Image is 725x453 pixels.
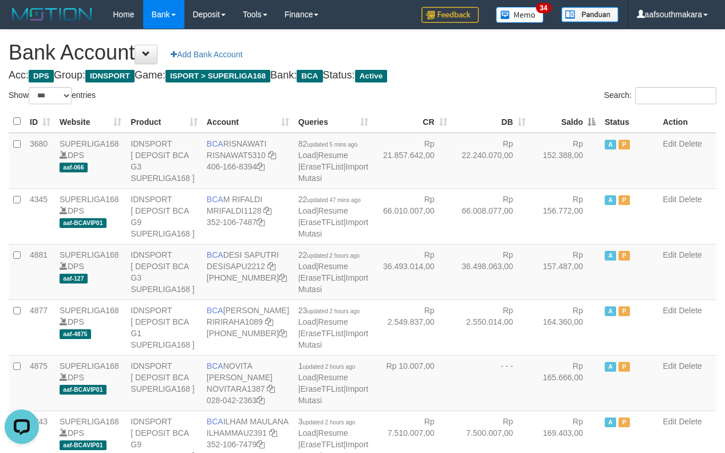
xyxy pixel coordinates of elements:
a: Load [298,262,316,271]
td: 4881 [25,244,55,300]
a: Resume [318,206,348,215]
label: Search: [604,87,716,104]
td: IDNSPORT [ DEPOSIT BCA G1 SUPERLIGA168 ] [126,300,202,355]
span: 22 [298,250,360,259]
a: Edit [663,417,676,426]
span: updated 2 hours ago [307,308,360,314]
span: updated 2 hours ago [307,253,360,259]
th: Status [600,111,658,133]
span: aaf-BCAVIP01 [60,385,107,395]
a: Copy 4062281611 to clipboard [279,329,287,338]
a: Delete [679,361,702,371]
span: updated 5 mins ago [307,141,357,148]
a: RISNAWAT5310 [207,151,266,160]
th: ID: activate to sort column ascending [25,111,55,133]
td: Rp 164.360,00 [530,300,600,355]
td: [PERSON_NAME] [PHONE_NUMBER] [202,300,294,355]
span: | | | [298,361,368,405]
td: DPS [55,355,126,411]
td: 3680 [25,133,55,189]
td: Rp 152.388,00 [530,133,600,189]
a: Load [298,428,316,438]
span: 22 [298,195,361,204]
th: Website: activate to sort column ascending [55,111,126,133]
span: Active [605,417,616,427]
a: Delete [679,306,702,315]
td: Rp 66.008.077,00 [452,188,530,244]
a: Copy MRIFALDI1128 to clipboard [263,206,271,215]
select: Showentries [29,87,72,104]
a: Resume [318,428,348,438]
a: NOVITARA1387 [207,384,265,393]
span: aaf-066 [60,163,88,172]
a: Edit [663,361,676,371]
span: aaf-127 [60,274,88,283]
span: BCA [207,417,223,426]
span: Active [605,251,616,261]
span: | | | [298,250,368,294]
span: 23 [298,306,360,315]
th: Action [658,111,716,133]
td: Rp 36.498.063,00 [452,244,530,300]
h4: Acc: Group: Game: Bank: Status: [9,70,716,81]
a: EraseTFList [300,273,343,282]
td: IDNSPORT [ DEPOSIT BCA G3 SUPERLIGA168 ] [126,244,202,300]
td: Rp 21.857.642,00 [373,133,451,189]
img: Feedback.jpg [421,7,479,23]
input: Search: [635,87,716,104]
a: Import Mutasi [298,162,368,183]
a: Copy NOVITARA1387 to clipboard [267,384,275,393]
a: Copy ILHAMMAU2391 to clipboard [269,428,277,438]
td: Rp 36.493.014,00 [373,244,451,300]
a: Delete [679,250,702,259]
a: Copy 3521067479 to clipboard [257,440,265,449]
a: EraseTFList [300,384,343,393]
span: updated 2 hours ago [303,364,356,370]
span: ISPORT > SUPERLIGA168 [166,70,270,82]
span: Paused [618,140,630,149]
span: updated 2 hours ago [303,419,356,426]
span: BCA [207,139,223,148]
span: | | | [298,306,368,349]
td: Rp 10.007,00 [373,355,451,411]
span: Paused [618,195,630,205]
span: BCA [207,250,223,259]
span: Paused [618,306,630,316]
span: 3 [298,417,356,426]
td: Rp 66.010.007,00 [373,188,451,244]
a: SUPERLIGA168 [60,361,119,371]
td: Rp 156.772,00 [530,188,600,244]
span: BCA [207,361,223,371]
span: BCA [207,306,223,315]
a: Edit [663,306,676,315]
a: Delete [679,417,702,426]
td: Rp 22.240.070,00 [452,133,530,189]
td: DPS [55,300,126,355]
a: Load [298,317,316,326]
a: Copy 0280422363 to clipboard [257,396,265,405]
th: Queries: activate to sort column ascending [294,111,373,133]
td: Rp 2.549.837,00 [373,300,451,355]
img: Button%20Memo.svg [496,7,544,23]
a: SUPERLIGA168 [60,139,119,148]
td: Rp 165.666,00 [530,355,600,411]
span: Paused [618,251,630,261]
a: Copy 4062280453 to clipboard [279,273,287,282]
a: Add Bank Account [163,45,250,64]
img: MOTION_logo.png [9,6,96,23]
a: Copy 3521067487 to clipboard [257,218,265,227]
a: RIRIRAHA1089 [207,317,263,326]
a: EraseTFList [300,218,343,227]
span: Paused [618,362,630,372]
td: NOVITA [PERSON_NAME] 028-042-2363 [202,355,294,411]
td: Rp 157.487,00 [530,244,600,300]
span: aaf-BCAVIP01 [60,440,107,450]
span: aaf-BCAVIP01 [60,218,107,228]
a: SUPERLIGA168 [60,195,119,204]
a: Resume [318,151,348,160]
span: Active [605,306,616,316]
td: M RIFALDI 352-106-7487 [202,188,294,244]
a: Load [298,206,316,215]
span: BCA [207,195,223,204]
a: SUPERLIGA168 [60,306,119,315]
